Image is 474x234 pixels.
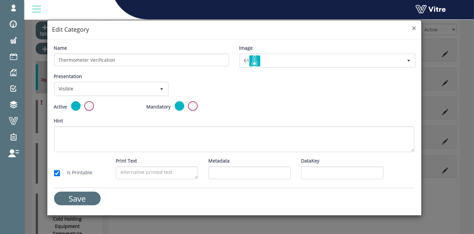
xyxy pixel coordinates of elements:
h4: Edit Category [52,25,416,34]
label: Presentation [54,73,82,80]
button: Close [412,25,416,32]
span: select [156,83,168,95]
label: Name [54,44,67,52]
img: WizardIcon61.png [249,55,260,66]
label: Image [239,44,253,52]
label: Mandatory [147,103,171,110]
span: select [403,54,415,66]
label: Is Printable [61,169,93,176]
span: Visible [55,83,156,95]
label: Print Text [116,157,137,165]
span: × [412,23,416,33]
label: Hint [54,117,63,125]
input: Save [54,192,101,205]
span: 61 [240,54,403,66]
label: DataKey [301,157,319,165]
label: Metadata [208,157,230,165]
label: Active [54,103,67,110]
